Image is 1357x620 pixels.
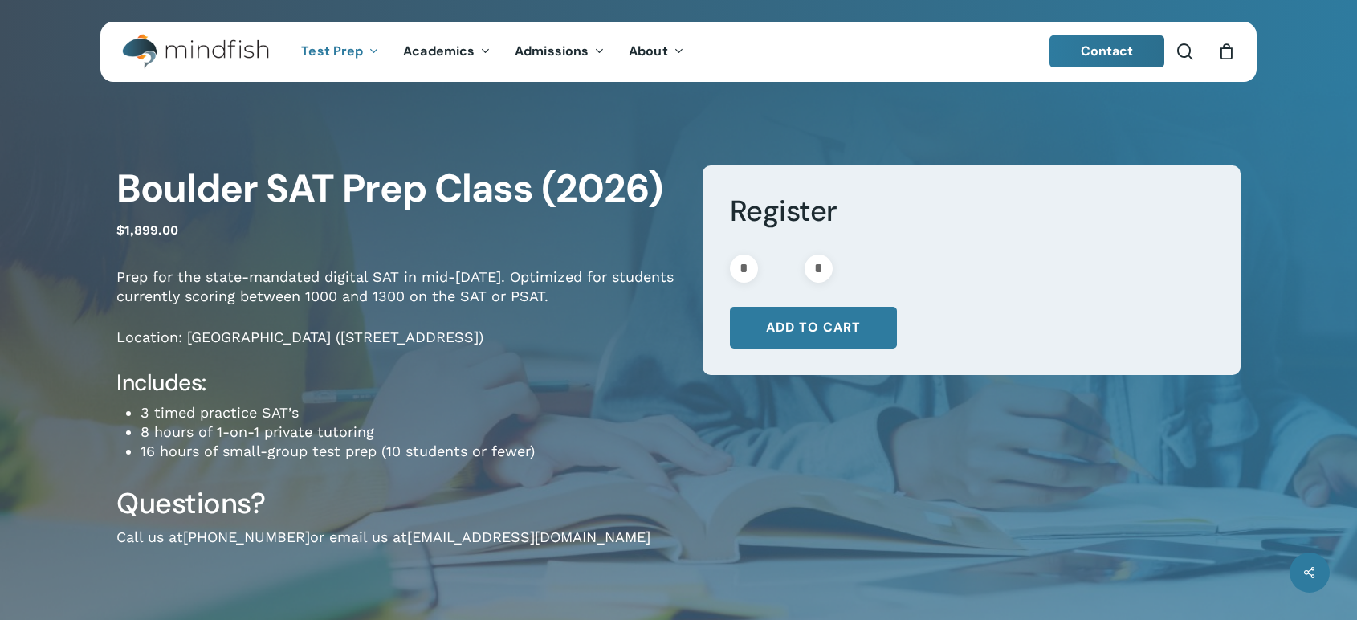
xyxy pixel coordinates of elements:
bdi: 1,899.00 [116,222,178,238]
span: $ [116,222,124,238]
li: 16 hours of small-group test prep (10 students or fewer) [141,442,678,461]
a: Academics [391,45,503,59]
span: Contact [1081,43,1134,59]
span: Admissions [515,43,589,59]
h4: Includes: [116,369,678,398]
a: [EMAIL_ADDRESS][DOMAIN_NAME] [407,528,650,545]
p: Location: [GEOGRAPHIC_DATA] ([STREET_ADDRESS]) [116,328,678,369]
li: 3 timed practice SAT’s [141,403,678,422]
h1: Boulder SAT Prep Class (2026) [116,165,678,212]
span: Test Prep [301,43,363,59]
a: About [617,45,696,59]
a: [PHONE_NUMBER] [183,528,310,545]
header: Main Menu [100,22,1257,82]
span: About [629,43,668,59]
h3: Register [730,193,1214,230]
iframe: Chatbot [1251,514,1335,598]
a: Cart [1217,43,1235,60]
button: Add to cart [730,307,897,349]
input: Product quantity [763,255,800,283]
h3: Questions? [116,485,678,522]
nav: Main Menu [289,22,695,82]
p: Call us at or email us at [116,528,678,569]
a: Test Prep [289,45,391,59]
li: 8 hours of 1-on-1 private tutoring [141,422,678,442]
span: Academics [403,43,475,59]
a: Admissions [503,45,617,59]
p: Prep for the state-mandated digital SAT in mid-[DATE]. Optimized for students currently scoring b... [116,267,678,328]
a: Contact [1049,35,1165,67]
